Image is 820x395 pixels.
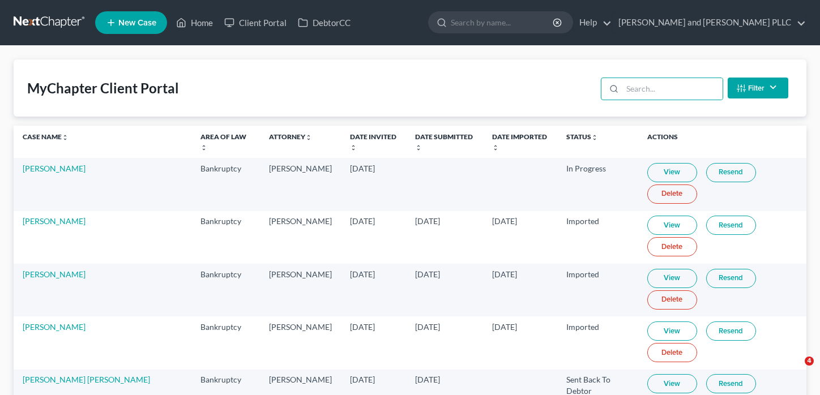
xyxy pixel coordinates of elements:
span: [DATE] [415,269,440,279]
td: [PERSON_NAME] [260,158,341,211]
td: Bankruptcy [191,211,259,264]
input: Search by name... [451,12,554,33]
a: [PERSON_NAME] and [PERSON_NAME] PLLC [613,12,806,33]
a: Area of Lawunfold_more [200,132,246,151]
a: Resend [706,374,756,393]
a: [PERSON_NAME] [PERSON_NAME] [23,375,150,384]
a: View [647,216,697,235]
a: Statusunfold_more [566,132,598,141]
i: unfold_more [492,144,499,151]
span: New Case [118,19,156,27]
td: Bankruptcy [191,264,259,316]
a: [PERSON_NAME] [23,216,86,226]
i: unfold_more [591,134,598,141]
a: [PERSON_NAME] [23,269,86,279]
td: Imported [557,211,638,264]
a: View [647,374,697,393]
a: Help [574,12,612,33]
a: Delete [647,237,697,256]
iframe: Intercom live chat [781,357,809,384]
div: MyChapter Client Portal [27,79,179,97]
span: [DATE] [350,216,375,226]
a: Delete [647,290,697,310]
td: Imported [557,264,638,316]
a: Resend [706,321,756,341]
span: [DATE] [492,216,517,226]
a: View [647,163,697,182]
span: [DATE] [350,164,375,173]
button: Filter [728,78,788,98]
a: View [647,269,697,288]
td: Bankruptcy [191,316,259,369]
td: [PERSON_NAME] [260,316,341,369]
span: [DATE] [492,322,517,332]
td: Imported [557,316,638,369]
td: [PERSON_NAME] [260,264,341,316]
span: [DATE] [415,375,440,384]
td: Bankruptcy [191,158,259,211]
i: unfold_more [305,134,312,141]
a: [PERSON_NAME] [23,164,86,173]
span: 4 [805,357,814,366]
td: [PERSON_NAME] [260,211,341,264]
i: unfold_more [415,144,422,151]
a: Client Portal [219,12,292,33]
a: Date Submittedunfold_more [415,132,473,151]
a: [PERSON_NAME] [23,322,86,332]
a: DebtorCC [292,12,356,33]
a: Attorneyunfold_more [269,132,312,141]
span: [DATE] [492,269,517,279]
a: Delete [647,184,697,204]
span: [DATE] [415,322,440,332]
span: [DATE] [350,375,375,384]
td: In Progress [557,158,638,211]
a: Resend [706,269,756,288]
a: Case Nameunfold_more [23,132,69,141]
a: Delete [647,343,697,362]
i: unfold_more [350,144,357,151]
a: Home [170,12,219,33]
th: Actions [638,126,806,158]
i: unfold_more [200,144,207,151]
a: Resend [706,216,756,235]
input: Search... [622,78,723,100]
a: View [647,321,697,341]
a: Date Invitedunfold_more [350,132,396,151]
a: Date Importedunfold_more [492,132,547,151]
span: [DATE] [350,322,375,332]
i: unfold_more [62,134,69,141]
span: [DATE] [415,216,440,226]
span: [DATE] [350,269,375,279]
a: Resend [706,163,756,182]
